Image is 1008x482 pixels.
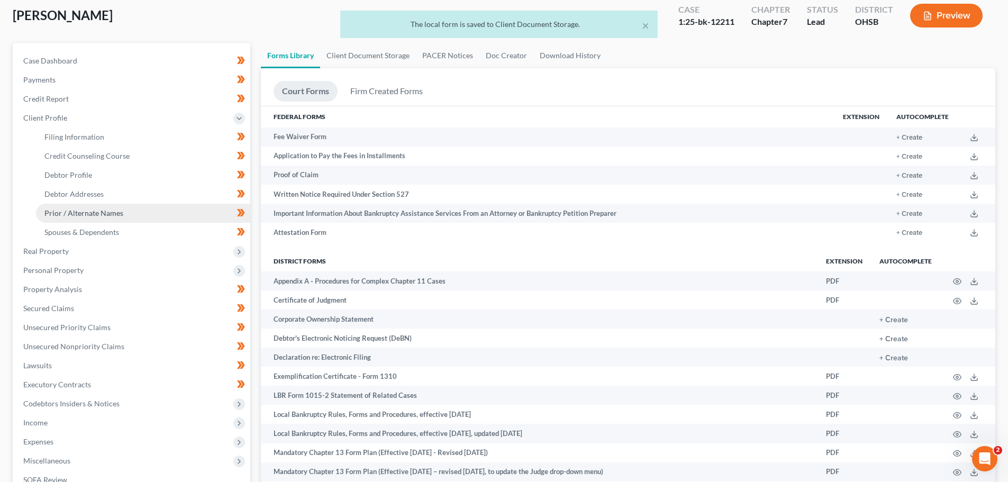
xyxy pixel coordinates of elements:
[888,106,957,128] th: Autocomplete
[15,318,250,337] a: Unsecured Priority Claims
[910,4,983,28] button: Preview
[896,172,922,179] button: + Create
[807,4,838,16] div: Status
[994,446,1002,454] span: 2
[23,94,69,103] span: Credit Report
[871,250,940,271] th: Autocomplete
[320,43,416,68] a: Client Document Storage
[23,380,91,389] span: Executory Contracts
[36,147,250,166] a: Credit Counseling Course
[23,323,111,332] span: Unsecured Priority Claims
[261,367,818,386] td: Exemplification Certificate - Form 1310
[896,134,922,141] button: + Create
[13,7,113,23] span: [PERSON_NAME]
[23,361,52,370] span: Lawsuits
[261,106,834,128] th: Federal Forms
[36,223,250,242] a: Spouses & Dependents
[342,81,431,102] a: Firm Created Forms
[834,106,888,128] th: Extension
[879,354,908,362] button: + Create
[36,204,250,223] a: Prior / Alternate Names
[36,166,250,185] a: Debtor Profile
[23,456,70,465] span: Miscellaneous
[818,443,871,462] td: PDF
[533,43,607,68] a: Download History
[261,271,818,290] td: Appendix A ‐ Procedures for Complex Chapter 11 Cases
[261,250,818,271] th: District forms
[15,70,250,89] a: Payments
[261,223,834,242] td: Attestation Form
[23,75,56,84] span: Payments
[44,228,119,237] span: Spouses & Dependents
[261,128,834,147] td: Fee Waiver Form
[23,342,124,351] span: Unsecured Nonpriority Claims
[261,185,834,204] td: Written Notice Required Under Section 527
[44,170,92,179] span: Debtor Profile
[818,250,871,271] th: Extension
[36,128,250,147] a: Filing Information
[44,189,104,198] span: Debtor Addresses
[261,424,818,443] td: Local Bankruptcy Rules, Forms and Procedures, effective [DATE], updated [DATE]
[896,230,922,237] button: + Create
[261,204,834,223] td: Important Information About Bankruptcy Assistance Services From an Attorney or Bankruptcy Petitio...
[23,247,69,256] span: Real Property
[879,316,908,324] button: + Create
[44,208,123,217] span: Prior / Alternate Names
[15,375,250,394] a: Executory Contracts
[261,405,818,424] td: Local Bankruptcy Rules, Forms and Procedures, effective [DATE]
[15,299,250,318] a: Secured Claims
[896,153,922,160] button: + Create
[751,4,790,16] div: Chapter
[15,356,250,375] a: Lawsuits
[479,43,533,68] a: Doc Creator
[261,310,818,329] td: Corporate Ownership Statement
[818,424,871,443] td: PDF
[15,51,250,70] a: Case Dashboard
[23,56,77,65] span: Case Dashboard
[261,43,320,68] a: Forms Library
[44,151,130,160] span: Credit Counseling Course
[274,81,338,102] a: Court Forms
[972,446,997,471] iframe: Intercom live chat
[23,285,82,294] span: Property Analysis
[44,132,104,141] span: Filing Information
[818,271,871,290] td: PDF
[15,280,250,299] a: Property Analysis
[23,266,84,275] span: Personal Property
[23,304,74,313] span: Secured Claims
[818,462,871,481] td: PDF
[261,290,818,310] td: Certificate of Judgment
[261,443,818,462] td: Mandatory Chapter 13 Form Plan (Effective [DATE] - Revised [DATE])
[23,418,48,427] span: Income
[416,43,479,68] a: PACER Notices
[23,113,67,122] span: Client Profile
[678,4,734,16] div: Case
[818,405,871,424] td: PDF
[15,89,250,108] a: Credit Report
[896,192,922,198] button: + Create
[642,19,649,32] button: ×
[896,211,922,217] button: + Create
[23,399,120,408] span: Codebtors Insiders & Notices
[36,185,250,204] a: Debtor Addresses
[23,437,53,446] span: Expenses
[15,337,250,356] a: Unsecured Nonpriority Claims
[818,386,871,405] td: PDF
[818,367,871,386] td: PDF
[261,147,834,166] td: Application to Pay the Fees in Installments
[261,329,818,348] td: Debtor's Electronic Noticing Request (DeBN)
[261,348,818,367] td: Declaration re: Electronic Filing
[879,335,908,343] button: + Create
[261,462,818,481] td: Mandatory Chapter 13 Form Plan (Effective [DATE] – revised [DATE], to update the Judge drop-down ...
[261,386,818,405] td: LBR Form 1015-2 Statement of Related Cases
[349,19,649,30] div: The local form is saved to Client Document Storage.
[261,166,834,185] td: Proof of Claim
[818,290,871,310] td: PDF
[855,4,893,16] div: District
